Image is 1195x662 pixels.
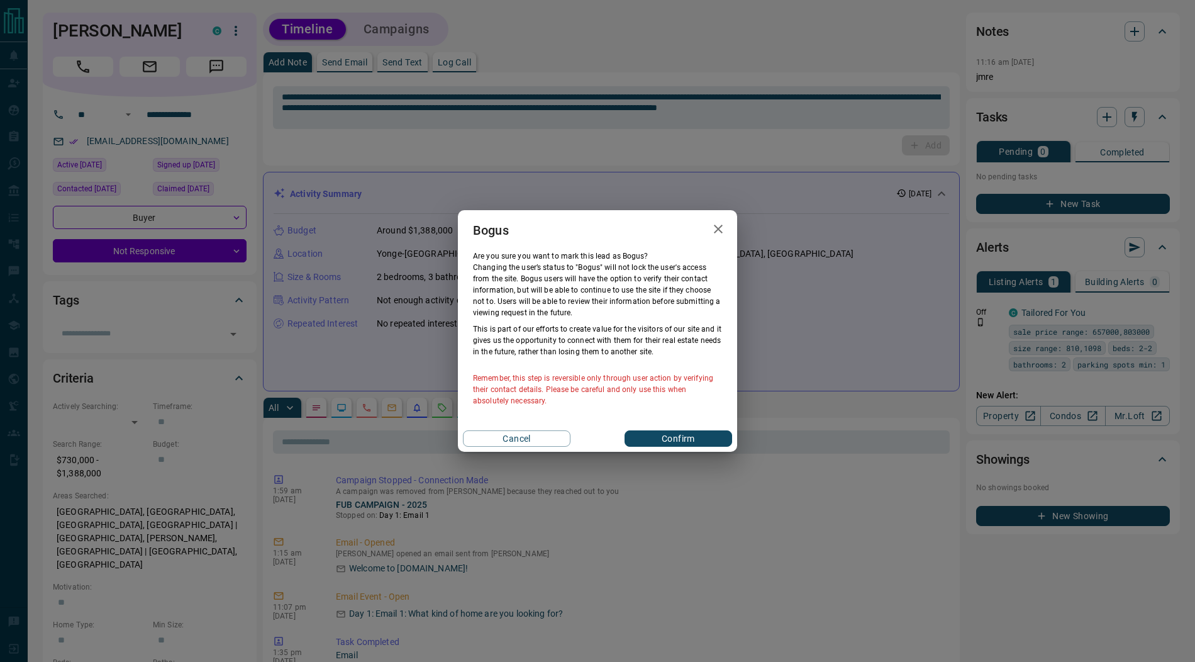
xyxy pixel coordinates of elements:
[625,430,732,447] button: Confirm
[473,323,722,357] p: This is part of our efforts to create value for the visitors of our site and it gives us the oppo...
[458,210,524,250] h2: Bogus
[473,262,722,318] p: Changing the user’s status to "Bogus" will not lock the user's access from the site. Bogus users ...
[473,373,722,407] p: Remember, this step is reversible only through user action by verifying their contact details. Pl...
[463,430,570,447] button: Cancel
[473,250,722,262] p: Are you sure you want to mark this lead as Bogus ?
